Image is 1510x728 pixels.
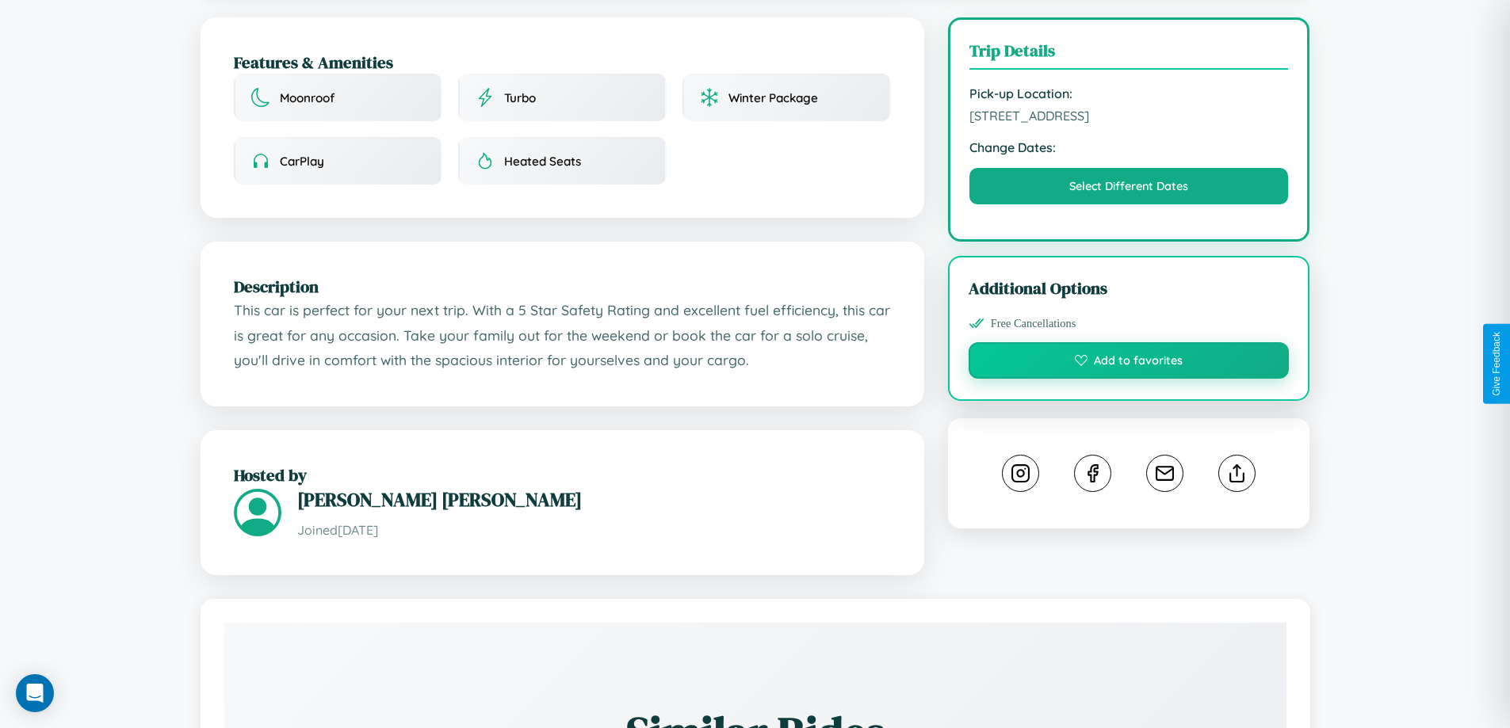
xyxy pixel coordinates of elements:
[969,139,1289,155] strong: Change Dates:
[297,519,891,542] p: Joined [DATE]
[969,86,1289,101] strong: Pick-up Location:
[728,90,818,105] span: Winter Package
[969,39,1289,70] h3: Trip Details
[280,154,324,169] span: CarPlay
[234,463,891,486] h2: Hosted by
[969,108,1289,124] span: [STREET_ADDRESS]
[504,154,581,169] span: Heated Seats
[16,674,54,712] div: Open Intercom Messenger
[991,317,1076,330] span: Free Cancellations
[969,276,1290,299] h3: Additional Options
[234,275,891,298] h2: Description
[504,90,536,105] span: Turbo
[1491,332,1502,396] div: Give Feedback
[280,90,334,105] span: Moonroof
[969,342,1290,379] button: Add to favorites
[234,51,891,74] h2: Features & Amenities
[297,486,891,513] h3: [PERSON_NAME] [PERSON_NAME]
[969,168,1289,204] button: Select Different Dates
[234,298,891,373] p: This car is perfect for your next trip. With a 5 Star Safety Rating and excellent fuel efficiency...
